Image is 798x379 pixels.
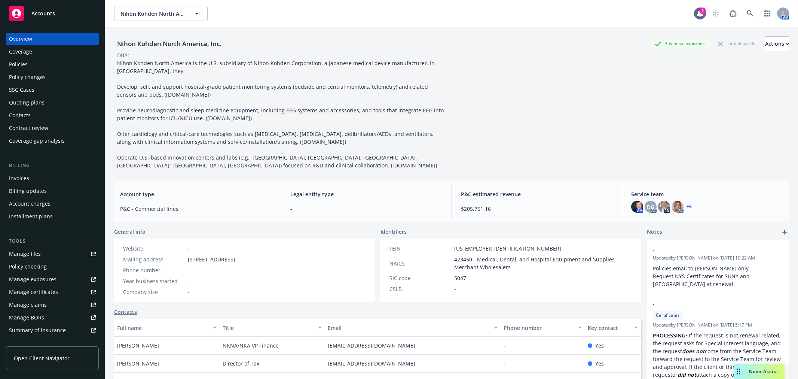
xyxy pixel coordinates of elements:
[585,319,641,337] button: Key contact
[760,6,775,21] a: Switch app
[114,39,224,49] div: Nihon Kohden North America, Inc.
[389,245,451,252] div: FEIN
[6,185,99,197] a: Billing updates
[6,248,99,260] a: Manage files
[6,122,99,134] a: Contract review
[223,360,259,367] span: Director of Tax
[114,6,208,21] button: Nihon Kohden North America, Inc.
[9,312,44,324] div: Manage BORs
[117,342,159,349] span: [PERSON_NAME]
[595,342,604,349] span: Yes
[9,185,47,197] div: Billing updates
[631,190,783,198] span: Service team
[6,286,99,298] a: Manage certificates
[6,97,99,109] a: Quoting plans
[117,324,208,332] div: Full name
[6,84,99,96] a: SSC Cases
[454,274,466,282] span: 5047
[6,210,99,222] a: Installment plans
[120,10,185,18] span: Nihon Kohden North America, Inc.
[725,6,740,21] a: Report a Bug
[14,354,70,362] span: Open Client Navigator
[715,39,759,48] div: Total Rewards
[114,228,146,236] span: General info
[647,228,662,237] span: Notes
[9,286,58,298] div: Manage certificates
[653,264,783,288] p: Policies email to [PERSON_NAME] only. Request NYS Certificates for SUNY and [GEOGRAPHIC_DATA] at ...
[658,201,670,213] img: photo
[765,37,789,51] div: Actions
[9,210,53,222] div: Installment plans
[9,46,32,58] div: Coverage
[9,33,32,45] div: Overview
[9,248,41,260] div: Manage files
[389,274,451,282] div: SIC code
[454,245,561,252] span: [US_EMPLOYER_IDENTIFICATION_NUMBER]
[9,71,46,83] div: Policy changes
[656,312,680,319] span: Certificates
[454,255,632,271] span: 423450 - Medical, Dental, and Hospital Equipment and Supplies Merchant Wholesalers
[9,172,29,184] div: Invoices
[380,228,407,236] span: Identifiers
[290,205,442,213] span: -
[6,58,99,70] a: Policies
[734,364,785,379] button: Nova Assist
[6,198,99,210] a: Account charges
[9,97,45,109] div: Quoting plans
[743,6,758,21] a: Search
[6,135,99,147] a: Coverage gap analysis
[9,273,56,285] div: Manage exposures
[188,245,190,252] a: -
[653,246,764,254] span: -
[6,162,99,169] div: Billing
[504,360,511,367] a: -
[631,201,643,213] img: photo
[9,324,66,336] div: Summary of insurance
[9,337,57,349] div: Policy AI ingestions
[188,288,190,296] span: -
[6,71,99,83] a: Policy changes
[749,368,779,375] span: Nova Assist
[114,319,220,337] button: Full name
[780,228,789,237] a: add
[6,172,99,184] a: Invoices
[653,255,783,261] span: Updated by [PERSON_NAME] on [DATE] 10:22 AM
[6,273,99,285] a: Manage exposures
[647,240,789,294] div: -Updatedby [PERSON_NAME] on [DATE] 10:22 AMPolicies email to [PERSON_NAME] only. Request NYS Cert...
[6,324,99,336] a: Summary of insurance
[653,322,783,328] span: Updated by [PERSON_NAME] on [DATE] 5:17 PM
[6,312,99,324] a: Manage BORs
[454,285,456,293] span: -
[328,360,421,367] a: [EMAIL_ADDRESS][DOMAIN_NAME]
[6,109,99,121] a: Contacts
[9,109,31,121] div: Contacts
[504,324,574,332] div: Phone number
[223,324,314,332] div: Title
[117,60,445,169] span: Nihon Kohden North America is the U.S. subsidiary of Nihon Kohden Corporation, a Japanese medical...
[123,277,185,285] div: Year business started
[290,190,442,198] span: Legal entity type
[682,348,705,355] em: does not
[9,198,51,210] div: Account charges
[9,299,47,311] div: Manage claims
[708,6,723,21] a: Start snowing
[6,3,99,24] a: Accounts
[765,36,789,51] button: Actions
[6,299,99,311] a: Manage claims
[6,33,99,45] a: Overview
[653,332,685,339] strong: PROCESSING
[678,371,696,378] em: did not
[6,337,99,349] a: Policy AI ingestions
[123,266,185,274] div: Phone number
[188,255,235,263] span: [STREET_ADDRESS]
[6,46,99,58] a: Coverage
[647,203,654,211] span: DG
[328,342,421,349] a: [EMAIL_ADDRESS][DOMAIN_NAME]
[651,39,709,48] div: Business Insurance
[734,364,743,379] div: Drag to move
[588,324,630,332] div: Key contact
[672,201,684,213] img: photo
[117,51,131,59] div: DBA: -
[6,237,99,245] div: Tools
